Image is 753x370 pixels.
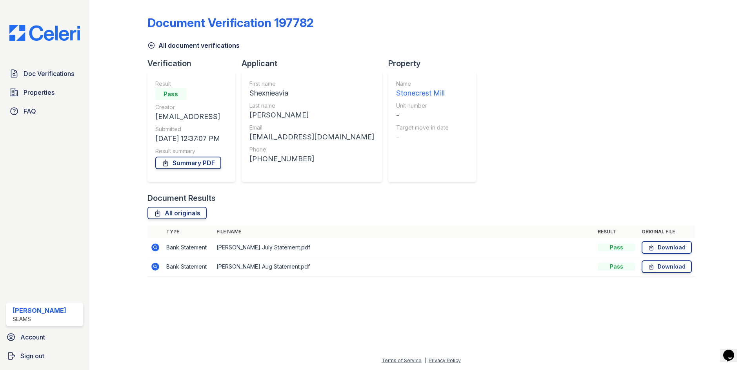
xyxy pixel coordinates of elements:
[396,80,449,99] a: Name Stonecrest Mill
[249,88,374,99] div: Shexnieavia
[147,41,240,50] a: All document verifications
[249,80,374,88] div: First name
[595,226,638,238] th: Result
[24,106,36,116] span: FAQ
[213,226,595,238] th: File name
[13,306,66,315] div: [PERSON_NAME]
[382,357,422,363] a: Terms of Service
[642,241,692,254] a: Download
[213,257,595,276] td: [PERSON_NAME] Aug Statement.pdf
[24,88,55,97] span: Properties
[6,103,83,119] a: FAQ
[147,58,242,69] div: Verification
[396,102,449,110] div: Unit number
[638,226,695,238] th: Original file
[720,339,745,362] iframe: chat widget
[13,315,66,323] div: SEAMS
[147,207,207,219] a: All originals
[155,125,221,133] div: Submitted
[147,193,216,204] div: Document Results
[155,157,221,169] a: Summary PDF
[155,80,221,88] div: Result
[163,257,213,276] td: Bank Statement
[249,153,374,164] div: [PHONE_NUMBER]
[213,238,595,257] td: [PERSON_NAME] July Statement.pdf
[249,110,374,121] div: [PERSON_NAME]
[396,110,449,121] div: -
[249,124,374,132] div: Email
[396,80,449,88] div: Name
[155,147,221,155] div: Result summary
[598,244,635,251] div: Pass
[429,357,461,363] a: Privacy Policy
[249,132,374,143] div: [EMAIL_ADDRESS][DOMAIN_NAME]
[3,348,86,364] a: Sign out
[163,238,213,257] td: Bank Statement
[642,260,692,273] a: Download
[396,124,449,132] div: Target move in date
[155,88,187,100] div: Pass
[388,58,482,69] div: Property
[424,357,426,363] div: |
[598,263,635,271] div: Pass
[3,329,86,345] a: Account
[6,85,83,100] a: Properties
[24,69,74,78] span: Doc Verifications
[3,25,86,41] img: CE_Logo_Blue-a8612792a0a2168367f1c8372b55b34899dd931a85d93a1a3d3e32e68fde9ad4.png
[20,332,45,342] span: Account
[6,66,83,81] a: Doc Verifications
[163,226,213,238] th: Type
[155,133,221,144] div: [DATE] 12:37:07 PM
[249,102,374,110] div: Last name
[155,103,221,111] div: Creator
[396,88,449,99] div: Stonecrest Mill
[155,111,221,122] div: [EMAIL_ADDRESS]
[20,351,44,361] span: Sign out
[147,16,314,30] div: Document Verification 197782
[396,132,449,143] div: -
[242,58,388,69] div: Applicant
[249,146,374,153] div: Phone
